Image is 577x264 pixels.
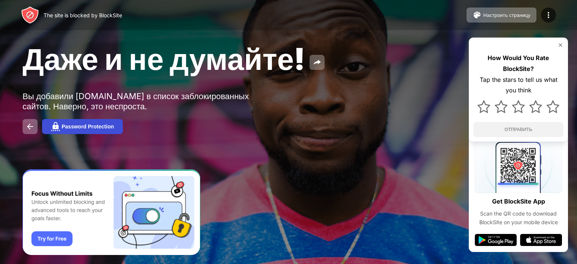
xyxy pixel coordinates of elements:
[495,100,508,113] img: star.svg
[26,122,35,131] img: back.svg
[477,100,490,113] img: star.svg
[42,119,123,134] button: Password Protection
[473,74,563,96] div: Tap the stars to tell us what you think
[512,100,525,113] img: star.svg
[473,122,563,137] button: ОТПРАВИТЬ
[473,11,482,20] img: pallet.svg
[557,42,563,48] img: rate-us-close.svg
[544,11,553,20] img: menu-icon.svg
[475,234,517,246] img: google-play.svg
[483,12,530,18] div: Настроить страницу
[62,124,114,130] div: Password Protection
[23,91,255,112] div: Вы добавили [DOMAIN_NAME] в список заблокированных сайтов. Наверно, это неспроста.
[475,210,562,226] div: Scan the QR code to download BlockSite on your mobile device
[492,196,545,207] div: Get BlockSite App
[313,58,322,67] img: share.svg
[473,53,563,74] div: How Would You Rate BlockSite?
[23,41,305,77] span: Даже и не думайте!
[529,100,542,113] img: star.svg
[520,234,562,246] img: app-store.svg
[44,12,122,18] div: The site is blocked by BlockSite
[51,122,60,131] img: password.svg
[23,169,200,255] iframe: Banner
[547,100,559,113] img: star.svg
[467,8,536,23] button: Настроить страницу
[21,6,39,24] img: header-logo.svg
